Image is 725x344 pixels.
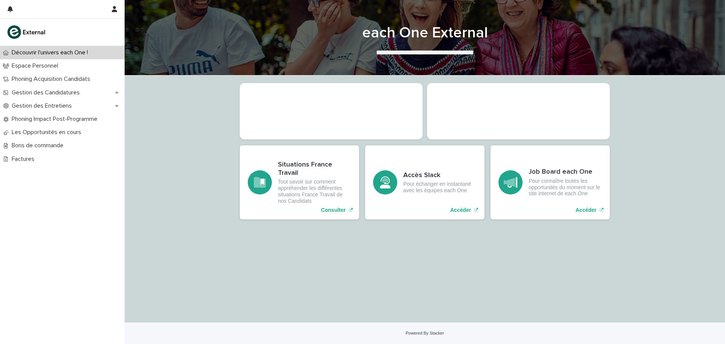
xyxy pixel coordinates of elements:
h3: Situations France Travail [278,161,351,177]
h3: Job Board each One [529,168,602,176]
p: Consulter [321,207,346,213]
p: Espace Personnel [9,62,64,69]
p: Accéder [450,207,471,213]
p: Accéder [575,207,596,213]
p: Factures [9,156,40,163]
p: Pour échanger en instantané avec les équipes each One [403,181,477,194]
a: Accéder [365,145,484,219]
p: Les Opportunités en cours [9,129,87,136]
a: Consulter [240,145,359,219]
a: Powered By Stacker [406,331,444,335]
a: Accéder [491,145,610,219]
h1: each One External [240,24,610,42]
p: Phoning Acquisition Candidats [9,76,96,83]
p: Gestion des Candidatures [9,89,86,96]
p: Gestion des Entretiens [9,102,78,110]
p: Pour connaître toutes les opportunités du moment sur le site internet de each One [529,178,602,197]
p: Tout savoir sur comment appréhender les différentes situations France Travail de nos Candidats [278,179,351,204]
p: Phoning Impact Post-Programme [9,116,103,123]
p: Bons de commande [9,142,69,149]
p: Découvrir l'univers each One ! [9,49,94,56]
h3: Accès Slack [403,171,477,180]
img: bc51vvfgR2QLHU84CWIQ [6,25,48,40]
